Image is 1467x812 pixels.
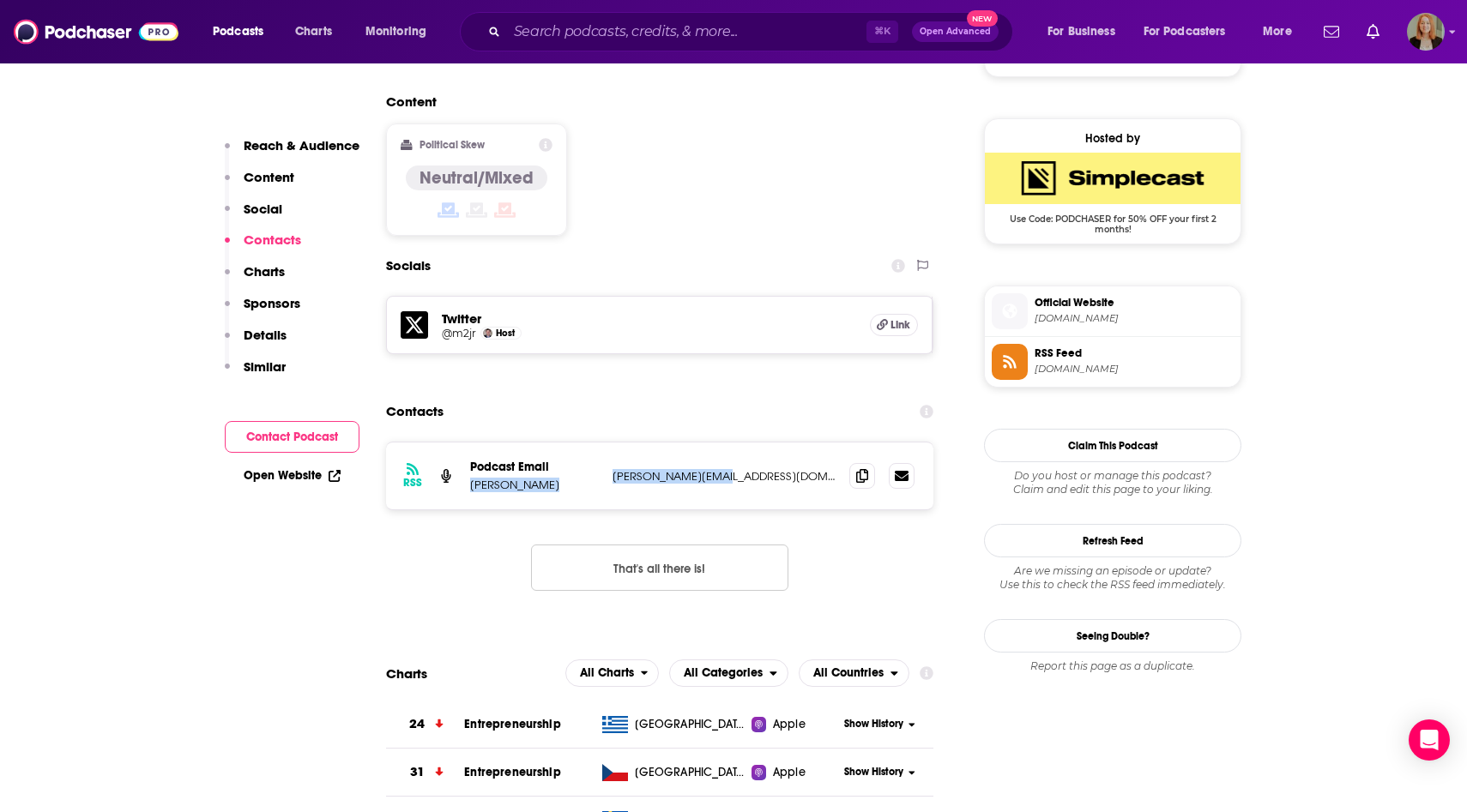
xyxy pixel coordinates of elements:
[844,765,903,779] span: Show History
[870,314,918,336] a: Link
[244,169,294,185] p: Content
[580,667,634,679] span: All Charts
[244,232,301,248] p: Contacts
[420,167,534,189] h4: Neutral/Mixed
[386,395,444,428] h2: Contacts
[225,169,294,201] button: Content
[844,717,903,731] span: Show History
[1251,18,1313,45] button: open menu
[984,429,1241,462] button: Claim This Podcast
[225,201,282,232] button: Social
[507,18,866,45] input: Search podcasts, credits, & more...
[985,204,1241,235] span: Use Code: PODCHASER for 50% OFF your first 2 months!
[635,764,746,781] span: Czech Republic
[992,344,1234,380] a: RSS Feed[DOMAIN_NAME]
[1407,13,1445,51] img: User Profile
[225,295,300,327] button: Sponsors
[295,20,332,44] span: Charts
[985,131,1241,146] div: Hosted by
[985,153,1241,204] img: SimpleCast Deal: Use Code: PODCHASER for 50% OFF your first 2 months!
[1144,20,1226,44] span: For Podcasters
[403,476,422,490] h3: RSS
[1035,295,1234,310] span: Official Website
[595,716,752,733] a: [GEOGRAPHIC_DATA]
[225,232,301,263] button: Contacts
[890,318,910,332] span: Link
[1407,13,1445,51] button: Show profile menu
[225,358,286,390] button: Similar
[386,665,427,682] h2: Charts
[866,21,898,43] span: ⌘ K
[442,327,476,340] h5: @m2jr
[839,765,921,779] button: Show History
[635,716,746,733] span: Greece
[984,619,1241,653] a: Seeing Double?
[470,478,599,492] p: [PERSON_NAME]
[565,659,660,687] button: open menu
[244,468,341,483] a: Open Website
[773,764,806,781] span: Apple
[365,20,426,44] span: Monitoring
[752,716,838,733] a: Apple
[353,18,449,45] button: open menu
[244,137,359,153] p: Reach & Audience
[225,421,359,453] button: Contact Podcast
[1132,18,1251,45] button: open menu
[669,659,788,687] h2: Categories
[985,153,1241,233] a: SimpleCast Deal: Use Code: PODCHASER for 50% OFF your first 2 months!
[1263,20,1292,44] span: More
[410,762,425,782] h3: 31
[984,659,1241,673] div: Report this page as a duplicate.
[984,564,1241,592] div: Are we missing an episode or update? Use this to check the RSS feed immediately.
[984,524,1241,557] button: Refresh Feed
[409,714,425,734] h3: 24
[244,327,287,343] p: Details
[1317,17,1346,46] a: Show notifications dropdown
[14,15,178,48] img: Podchaser - Follow, Share and Rate Podcasts
[476,12,1029,51] div: Search podcasts, credits, & more...
[483,328,492,338] img: Mike Maples
[799,659,909,687] h2: Countries
[244,358,286,375] p: Similar
[773,716,806,733] span: Apple
[464,765,560,779] a: Entrepreneurship
[225,327,287,358] button: Details
[496,328,515,339] span: Host
[244,263,285,280] p: Charts
[225,263,285,295] button: Charts
[595,764,752,781] a: [GEOGRAPHIC_DATA]
[984,469,1241,496] div: Claim and edit this page to your liking.
[1409,719,1450,761] div: Open Intercom Messenger
[213,20,263,44] span: Podcasts
[684,667,763,679] span: All Categories
[1047,20,1115,44] span: For Business
[464,717,560,731] a: Entrepreneurship
[531,544,788,591] button: Nothing here.
[442,310,856,327] h5: Twitter
[244,295,300,311] p: Sponsors
[284,18,342,45] a: Charts
[1035,312,1234,325] span: greatness.floodgate.com
[420,139,485,151] h2: Political Skew
[813,667,884,679] span: All Countries
[565,659,660,687] h2: Platforms
[386,93,920,110] h2: Content
[386,701,464,748] a: 24
[244,201,282,217] p: Social
[386,250,431,282] h2: Socials
[992,293,1234,329] a: Official Website[DOMAIN_NAME]
[752,764,838,781] a: Apple
[984,469,1241,483] span: Do you host or manage this podcast?
[1407,13,1445,51] span: Logged in as emckenzie
[613,469,836,484] p: [PERSON_NAME][EMAIL_ADDRESS][DOMAIN_NAME]
[967,10,998,27] span: New
[669,659,788,687] button: open menu
[1035,346,1234,361] span: RSS Feed
[201,18,286,45] button: open menu
[799,659,909,687] button: open menu
[386,749,464,796] a: 31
